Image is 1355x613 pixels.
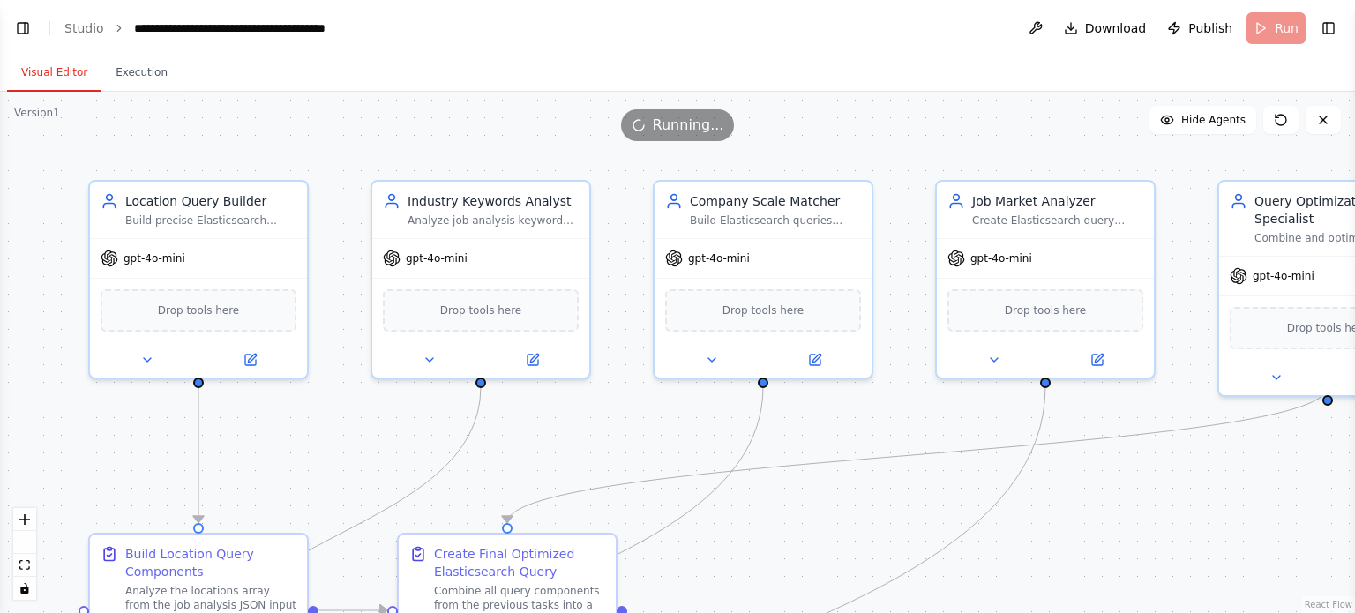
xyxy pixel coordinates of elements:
[1305,600,1352,609] a: React Flow attribution
[13,577,36,600] button: toggle interactivity
[200,349,300,370] button: Open in side panel
[371,180,591,379] div: Industry Keywords AnalystAnalyze job analysis keywords and create Elasticsearch query components ...
[101,55,182,92] button: Execution
[124,251,185,265] span: gpt-4o-mini
[690,213,861,228] div: Build Elasticsearch queries focusing on company size and scale using size_range, employees_count,...
[125,545,296,580] div: Build Location Query Components
[190,386,207,522] g: Edge from 8ddae269-0db7-41ad-9011-dacf3906829e to fe879561-8f10-4c5d-a4ea-08b5e4a35720
[13,508,36,600] div: React Flow controls
[972,213,1143,228] div: Create Elasticsearch query components focusing on active_job_postings_count, active_job_postings_...
[1188,19,1232,37] span: Publish
[765,349,865,370] button: Open in side panel
[935,180,1156,379] div: Job Market AnalyzerCreate Elasticsearch query components focusing on active_job_postings_count, a...
[13,531,36,554] button: zoom out
[1316,16,1341,41] button: Show right sidebar
[1047,349,1147,370] button: Open in side panel
[158,302,240,319] span: Drop tools here
[64,19,333,37] nav: breadcrumb
[653,115,724,136] span: Running...
[7,55,101,92] button: Visual Editor
[13,554,36,577] button: fit view
[14,106,60,120] div: Version 1
[1181,113,1246,127] span: Hide Agents
[1057,12,1154,44] button: Download
[1160,12,1239,44] button: Publish
[1149,106,1256,134] button: Hide Agents
[972,192,1143,210] div: Job Market Analyzer
[125,213,296,228] div: Build precise Elasticsearch query components for company location filtering based on job analysis...
[688,251,750,265] span: gpt-4o-mini
[88,180,309,379] div: Location Query BuilderBuild precise Elasticsearch query components for company location filtering...
[125,192,296,210] div: Location Query Builder
[653,180,873,379] div: Company Scale MatcherBuild Elasticsearch queries focusing on company size and scale using size_ra...
[498,386,1336,522] g: Edge from 86b8ac90-191c-4b86-b645-2af4aa33aa87 to 7425f1af-891d-42d3-8836-709885a880b8
[406,251,468,265] span: gpt-4o-mini
[440,302,522,319] span: Drop tools here
[690,192,861,210] div: Company Scale Matcher
[1005,302,1087,319] span: Drop tools here
[483,349,582,370] button: Open in side panel
[1085,19,1147,37] span: Download
[970,251,1032,265] span: gpt-4o-mini
[408,192,579,210] div: Industry Keywords Analyst
[1253,269,1314,283] span: gpt-4o-mini
[408,213,579,228] div: Analyze job analysis keywords and create Elasticsearch query components targeting industry, categ...
[64,21,104,35] a: Studio
[11,16,35,41] button: Show left sidebar
[722,302,805,319] span: Drop tools here
[13,508,36,531] button: zoom in
[434,545,605,580] div: Create Final Optimized Elasticsearch Query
